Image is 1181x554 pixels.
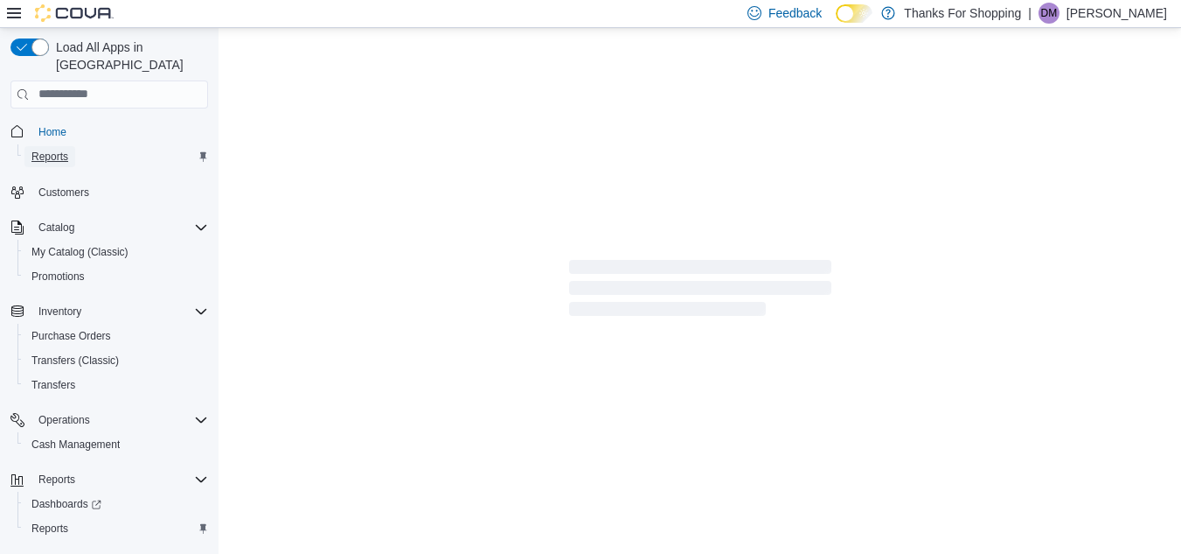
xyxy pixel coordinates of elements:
span: Reports [31,469,208,490]
span: Reports [24,518,208,539]
span: Home [38,125,66,139]
span: Transfers [24,375,208,396]
span: Inventory [38,305,81,319]
button: Promotions [17,264,215,289]
span: Cash Management [31,438,120,452]
span: Transfers (Classic) [24,350,208,371]
span: Dashboards [31,497,101,511]
a: Reports [24,518,75,539]
span: Dashboards [24,494,208,515]
div: Dustin Miller [1039,3,1059,24]
span: Reports [31,150,68,164]
span: Purchase Orders [31,329,111,343]
button: Reports [3,467,215,492]
img: Cova [35,4,114,22]
span: Promotions [31,270,85,284]
button: Reports [17,516,215,541]
span: Loading [569,263,831,319]
span: Reports [38,473,75,487]
span: My Catalog (Classic) [31,245,129,259]
a: Transfers [24,375,82,396]
button: Inventory [31,301,88,322]
span: Dark Mode [836,23,837,24]
span: Catalog [31,217,208,238]
span: Home [31,121,208,143]
button: Customers [3,179,215,205]
a: Purchase Orders [24,326,118,347]
p: | [1028,3,1032,24]
p: [PERSON_NAME] [1066,3,1167,24]
span: Customers [31,181,208,203]
a: Promotions [24,266,92,287]
span: Transfers [31,378,75,392]
span: Reports [31,522,68,536]
button: Reports [17,144,215,169]
button: Purchase Orders [17,324,215,348]
button: Operations [31,410,97,431]
a: Dashboards [24,494,108,515]
span: Operations [31,410,208,431]
button: Transfers [17,373,215,397]
span: Purchase Orders [24,326,208,347]
button: Reports [31,469,82,490]
a: Customers [31,182,96,203]
p: Thanks For Shopping [904,3,1021,24]
span: Feedback [768,4,822,22]
button: Transfers (Classic) [17,348,215,373]
span: DM [1041,3,1058,24]
button: Catalog [3,215,215,240]
span: Reports [24,146,208,167]
span: Catalog [38,221,74,235]
input: Dark Mode [836,4,872,23]
button: Inventory [3,299,215,324]
span: Transfers (Classic) [31,354,119,368]
button: My Catalog (Classic) [17,240,215,264]
span: Operations [38,413,90,427]
button: Operations [3,408,215,432]
span: My Catalog (Classic) [24,242,208,263]
span: Promotions [24,266,208,287]
button: Catalog [31,217,81,238]
a: My Catalog (Classic) [24,242,135,263]
span: Customers [38,186,89,200]
a: Dashboards [17,492,215,516]
button: Home [3,119,215,144]
a: Transfers (Classic) [24,350,126,371]
a: Home [31,122,73,143]
a: Reports [24,146,75,167]
span: Inventory [31,301,208,322]
a: Cash Management [24,434,127,455]
button: Cash Management [17,432,215,457]
span: Cash Management [24,434,208,455]
span: Load All Apps in [GEOGRAPHIC_DATA] [49,39,208,74]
